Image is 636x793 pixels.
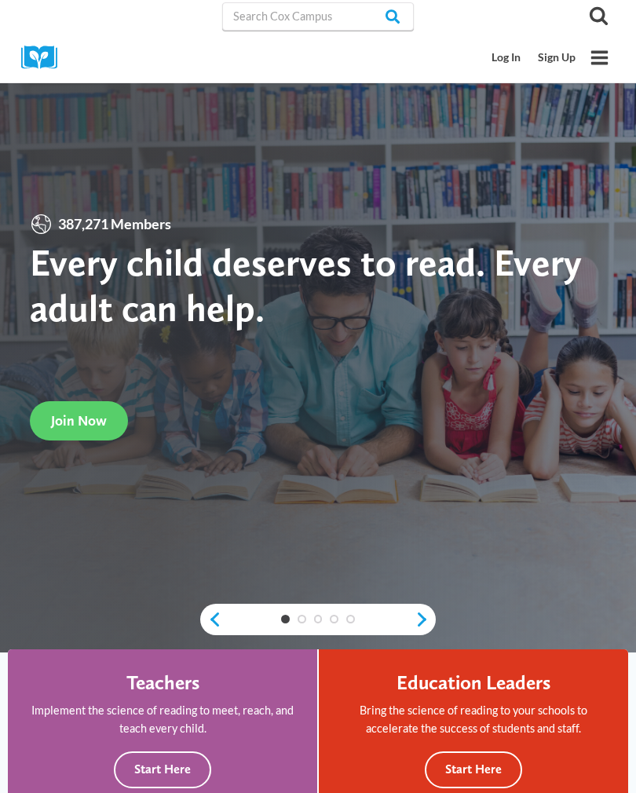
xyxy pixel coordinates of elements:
a: next [415,611,436,628]
p: Bring the science of reading to your schools to accelerate the success of students and staff. [340,701,607,737]
span: Join Now [51,412,107,429]
a: Log In [484,43,530,72]
h4: Teachers [126,671,199,694]
a: Sign Up [529,43,584,72]
p: Implement the science of reading to meet, reach, and teach every child. [29,701,296,737]
button: Start Here [425,751,522,788]
button: Start Here [114,751,211,788]
button: Open menu [584,42,615,73]
strong: Every child deserves to read. Every adult can help. [30,239,582,330]
a: Join Now [30,401,128,440]
h4: Education Leaders [397,671,550,694]
a: 5 [346,615,355,623]
a: 4 [330,615,338,623]
a: previous [200,611,221,628]
a: 1 [281,615,290,623]
img: Cox Campus [21,46,68,70]
a: 3 [314,615,323,623]
input: Search Cox Campus [222,2,414,31]
div: content slider buttons [200,604,436,635]
span: 387,271 Members [53,213,177,236]
a: 2 [298,615,306,623]
nav: Secondary Mobile Navigation [484,43,584,72]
